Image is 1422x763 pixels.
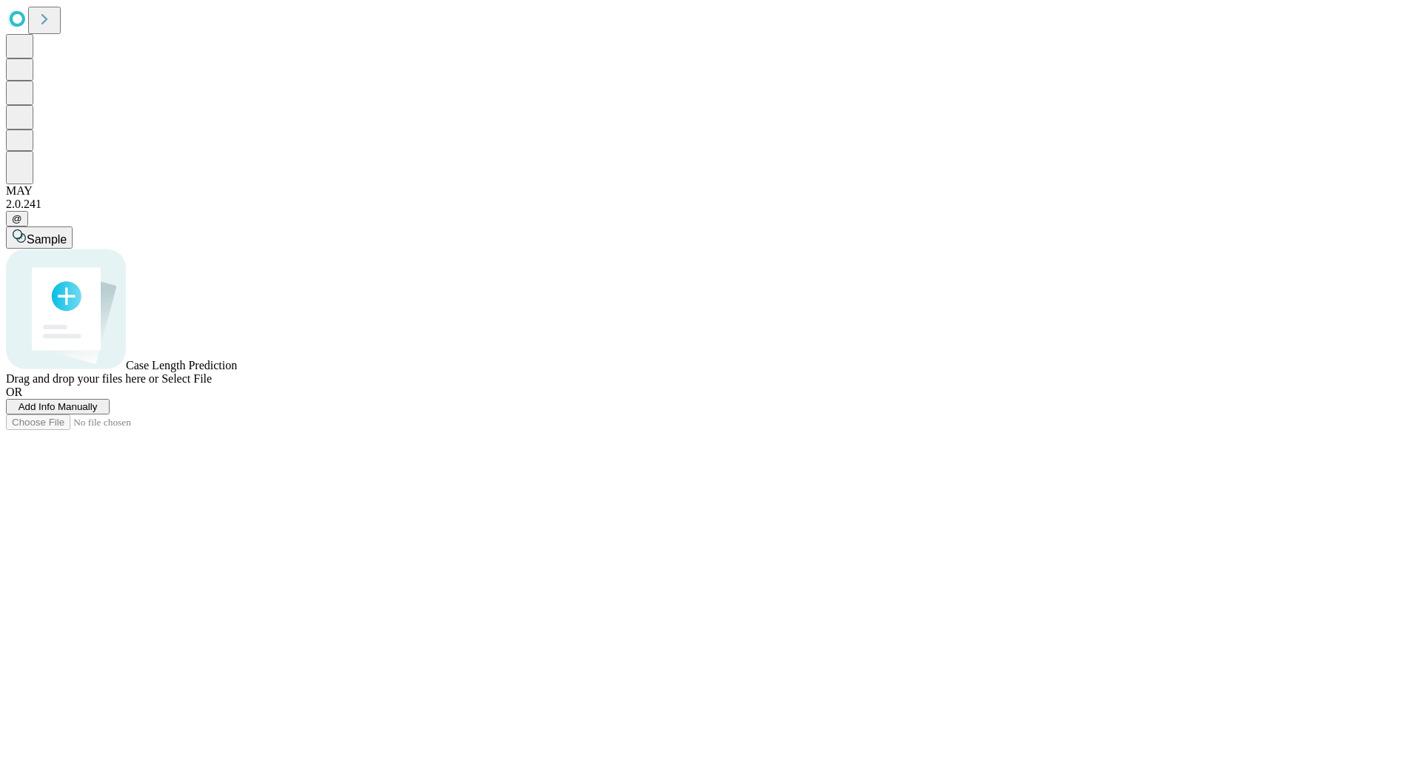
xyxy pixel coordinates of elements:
span: OR [6,386,22,398]
button: Sample [6,226,73,249]
button: Add Info Manually [6,399,110,414]
span: @ [12,213,22,224]
div: 2.0.241 [6,198,1416,211]
span: Select File [161,372,212,385]
span: Drag and drop your files here or [6,372,158,385]
span: Case Length Prediction [126,359,237,372]
div: MAY [6,184,1416,198]
span: Add Info Manually [19,401,98,412]
span: Sample [27,233,67,246]
button: @ [6,211,28,226]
